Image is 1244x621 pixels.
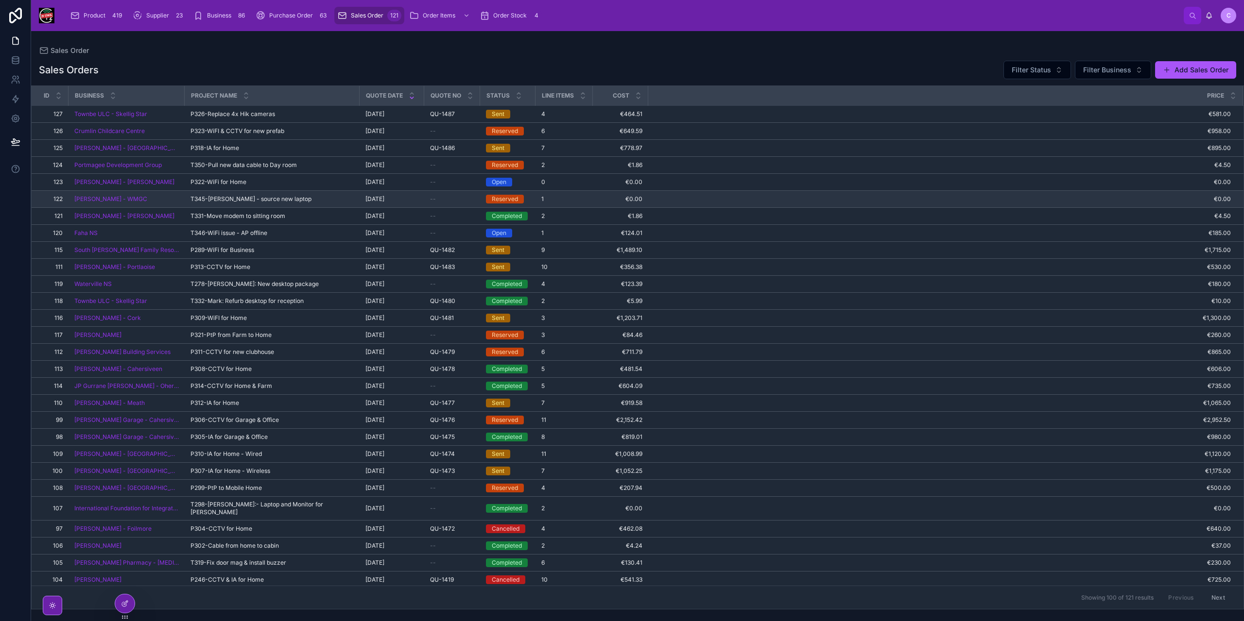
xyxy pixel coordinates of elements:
a: [DATE] [365,280,418,288]
a: 3 [541,331,587,339]
div: Reserved [492,195,518,203]
a: 10 [541,263,587,271]
span: €778.97 [599,144,642,152]
a: Open [486,229,530,237]
span: 123 [43,178,63,186]
span: -- [430,331,436,339]
span: Product [84,12,105,19]
div: 121 [387,10,401,21]
a: [DATE] [365,229,418,237]
a: €5.99 [599,297,642,305]
a: €356.38 [599,263,642,271]
span: [DATE] [365,161,384,169]
span: [DATE] [365,212,384,220]
a: [PERSON_NAME] - WMGC [74,195,147,203]
a: €1,489.10 [599,246,642,254]
a: Open [486,178,530,186]
span: €0.00 [649,195,1231,203]
a: 4 [541,110,587,118]
span: [DATE] [365,314,384,322]
span: [DATE] [365,110,384,118]
span: T345-[PERSON_NAME] - source new laptop [190,195,311,203]
a: 4 [541,280,587,288]
a: [PERSON_NAME] - [PERSON_NAME] [74,212,179,220]
span: [DATE] [365,280,384,288]
span: €1.86 [599,212,642,220]
span: 111 [43,263,63,271]
a: [PERSON_NAME] - [GEOGRAPHIC_DATA] [74,144,179,152]
a: T345-[PERSON_NAME] - source new laptop [190,195,354,203]
span: P313-CCTV for Home [190,263,250,271]
a: [PERSON_NAME] - Portlaoise [74,263,155,271]
a: South [PERSON_NAME] Family Resource Centre (SWKFRC) [74,246,179,254]
a: [PERSON_NAME] - Portlaoise [74,263,179,271]
div: Sent [492,314,504,322]
a: Supplier23 [130,7,189,24]
div: Completed [492,212,522,220]
span: QU-1481 [430,314,454,322]
span: [DATE] [365,178,384,186]
div: Reserved [492,348,518,356]
span: P322-WiFi for Home [190,178,246,186]
a: 2 [541,212,587,220]
span: 1 [541,229,544,237]
a: 127 [43,110,63,118]
span: €84.46 [599,331,642,339]
a: €1.86 [599,161,642,169]
a: QU-1486 [430,144,474,152]
a: 7 [541,144,587,152]
span: QU-1480 [430,297,455,305]
button: Add Sales Order [1155,61,1236,79]
a: P309-WiFI for Home [190,314,354,322]
span: 3 [541,314,545,322]
span: P318-IA for Home [190,144,239,152]
a: Waterville NS [74,280,112,288]
a: 1 [541,195,587,203]
span: Purchase Order [269,12,313,19]
a: -- [430,195,474,203]
a: 119 [43,280,63,288]
a: T278-[PERSON_NAME]: New desktop package [190,280,354,288]
a: €649.59 [599,127,642,135]
div: Sent [492,144,504,152]
a: [PERSON_NAME] - [PERSON_NAME] [74,178,179,186]
a: Faha NS [74,229,98,237]
span: 0 [541,178,545,186]
a: Portmagee Development Group [74,161,179,169]
span: 9 [541,246,545,254]
a: [DATE] [365,195,418,203]
span: Supplier [146,12,169,19]
span: P309-WiFI for Home [190,314,247,322]
span: [DATE] [365,246,384,254]
span: 2 [541,161,545,169]
a: Order Items [406,7,475,24]
a: €464.51 [599,110,642,118]
span: -- [430,212,436,220]
a: 124 [43,161,63,169]
a: €0.00 [599,195,642,203]
span: 117 [43,331,63,339]
a: QU-1480 [430,297,474,305]
a: [PERSON_NAME] - [PERSON_NAME] [74,178,174,186]
a: Reserved [486,127,530,135]
span: 112 [43,348,63,356]
span: €581.00 [649,110,1231,118]
a: 118 [43,297,63,305]
a: T350-Pull new data cable to Day room [190,161,354,169]
span: [DATE] [365,331,384,339]
a: Portmagee Development Group [74,161,162,169]
a: 1 [541,229,587,237]
span: €124.01 [599,229,642,237]
span: €530.00 [649,263,1231,271]
a: [DATE] [365,263,418,271]
a: €958.00 [649,127,1231,135]
a: P321-PtP from Farm to Home [190,331,354,339]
